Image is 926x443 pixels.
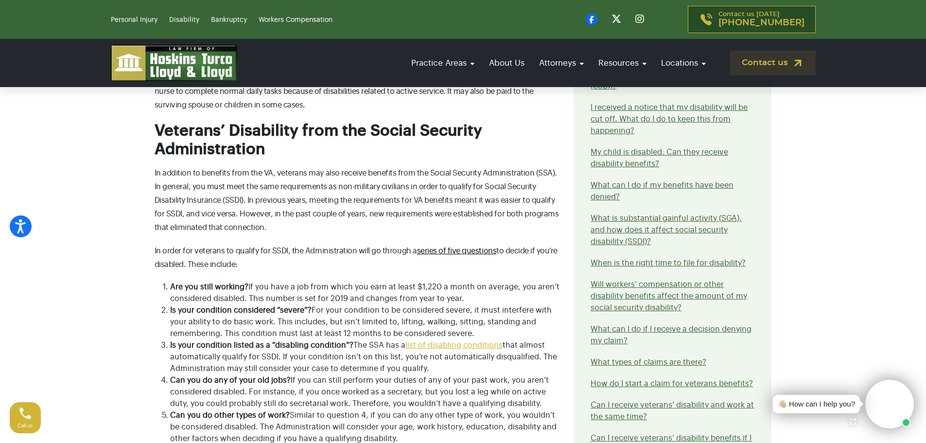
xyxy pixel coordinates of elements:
[170,376,291,384] b: Can you do any of your old jobs?
[170,411,290,419] b: Can you do other types of work?
[730,51,816,75] a: Contact us
[591,401,754,421] a: Can I receive veterans’ disability and work at the same time?
[259,17,332,23] a: Workers Compensation
[484,49,529,77] a: About Us
[718,11,804,28] p: Contact us [DATE]
[417,247,496,255] a: series of five questions
[170,339,562,374] li: The SSA has a that almost automatically qualify for SSDI. If your condition isn’t on this list, y...
[111,17,157,23] a: Personal Injury
[718,18,804,28] span: [PHONE_NUMBER]
[170,306,312,314] b: Is your condition considered “severe”?
[170,283,248,291] b: Are you still working?
[170,281,562,304] li: If you have a job from which you earn at least $1,220 a month on average, you aren’t considered d...
[534,49,589,77] a: Attorneys
[406,49,479,77] a: Practice Areas
[405,341,503,349] a: list of disabling conditions
[591,148,728,168] a: My child is disabled. Can they receive disability benefits?
[591,259,746,267] a: When is the right time to file for disability?
[591,281,747,312] a: Will workers’ compensation or other disability benefits affect the amount of my social security d...
[778,399,855,410] div: 👋🏼 How can I help you?
[843,411,863,432] a: Open chat
[111,45,237,81] img: logo
[170,341,353,349] b: Is your condition listed as a “disabling condition”?
[211,17,247,23] a: Bankruptcy
[155,244,562,271] p: In order for veterans to qualify for SSDI, the Administration will go through a to decide if you’...
[155,166,562,234] p: In addition to benefits from the VA, veterans may also receive benefits from the Social Security ...
[169,17,199,23] a: Disability
[591,181,734,201] a: What can I do if my benefits have been denied?
[155,122,562,159] h2: Veterans’ Disability from the Social Security Administration
[18,423,33,428] span: Call us
[591,380,753,388] a: How do I start a claim for veterans benefits?
[591,358,706,366] a: What types of claims are there?
[688,6,816,33] a: Contact us [DATE][PHONE_NUMBER]
[656,49,711,77] a: Locations
[594,49,651,77] a: Resources
[170,304,562,339] li: For your condition to be considered severe, it must interfere with your ability to do basic work....
[591,104,748,135] a: I received a notice that my disability will be cut off. What do I do to keep this from happening?
[591,325,751,345] a: What can I do if I receive a decision denying my claim?
[170,374,562,409] li: If you can still perform your duties of any of your past work, you aren’t considered disabled. Fo...
[591,214,742,246] a: What is substantial gainful activity (SGA), and how does it affect social security disability (SS...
